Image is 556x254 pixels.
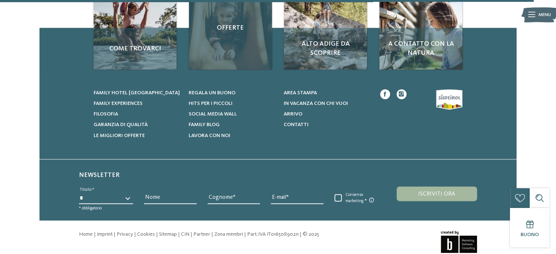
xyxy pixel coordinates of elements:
a: Partner [193,232,210,237]
span: Filosofia [94,111,118,117]
a: Buono [510,208,549,247]
button: Iscriviti ora [397,186,477,201]
span: | [156,232,158,237]
a: Family hotel [GEOGRAPHIC_DATA] [94,89,180,96]
span: * obbligatorio [79,206,102,211]
span: Area stampa [283,90,317,95]
span: | [134,232,136,237]
span: | [94,232,96,237]
span: | [211,232,213,237]
a: CIN [181,232,189,237]
span: © 2025 [303,232,319,237]
a: Arrivo [283,110,370,118]
a: Area stampa [283,89,370,96]
img: Brandnamic GmbH | Leading Hospitality Solutions [441,231,477,253]
a: Le migliori offerte [94,132,180,139]
span: Regala un buono [189,90,235,95]
a: Social Media Wall [189,110,275,118]
span: Alto Adige da scoprire [291,39,360,58]
span: Part.IVA IT01650890211 [247,232,299,237]
a: Privacy [117,232,133,237]
a: Lavora con noi [189,132,275,139]
span: Newsletter [79,172,120,178]
a: In vacanza con chi vuoi [283,100,370,107]
span: Come trovarci [100,44,170,53]
a: Family Blog [189,121,275,128]
span: | [114,232,116,237]
a: Hits per i piccoli [189,100,275,107]
span: Consenso marketing [342,192,380,204]
a: Home [79,232,93,237]
a: Imprint [97,232,113,237]
span: In vacanza con chi vuoi [283,101,348,106]
span: | [300,232,302,237]
span: | [244,232,246,237]
span: Garanzia di qualità [94,122,148,127]
a: Cookies [137,232,155,237]
span: Buono [521,232,539,237]
span: Le migliori offerte [94,133,145,138]
span: Lavora con noi [189,133,230,138]
a: Family experiences [94,100,180,107]
a: Sitemap [159,232,177,237]
span: Offerte [196,23,265,33]
span: Hits per i piccoli [189,101,232,106]
a: Contatti [283,121,370,128]
span: A contatto con la natura [386,39,456,58]
span: Arrivo [283,111,302,117]
span: Family hotel [GEOGRAPHIC_DATA] [94,90,180,95]
span: | [190,232,192,237]
span: Social Media Wall [189,111,237,117]
a: Regala un buono [189,89,275,96]
a: Zona membri [214,232,243,237]
a: Filosofia [94,110,180,118]
a: Garanzia di qualità [94,121,180,128]
span: Family experiences [94,101,143,106]
span: Family Blog [189,122,220,127]
span: Iscriviti ora [418,191,455,197]
span: | [178,232,180,237]
span: Contatti [283,122,308,127]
